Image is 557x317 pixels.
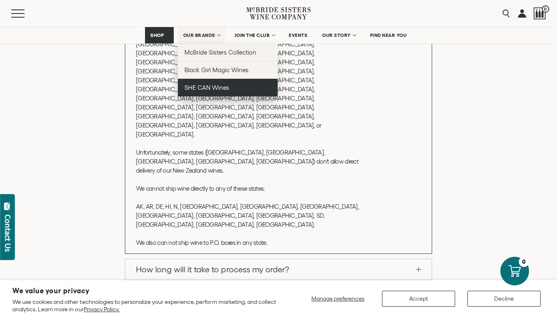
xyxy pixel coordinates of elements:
a: Black Girl Magic Wines [178,61,278,79]
a: OUR STORY [317,27,361,43]
div: 0 [519,257,529,267]
p: We use cookies and other technologies to personalize your experience, perform marketing, and coll... [12,298,280,313]
a: JOIN THE CLUB [229,27,280,43]
a: How long will it take to process my order? [125,259,432,280]
span: McBride Sisters Collection [184,49,257,56]
div: Contact Us [4,214,12,252]
a: Privacy Policy. [84,306,120,312]
a: McBride Sisters Collection [178,43,278,61]
a: FIND NEAR YOU [365,27,412,43]
span: Manage preferences [311,295,364,302]
span: 0 [542,5,549,13]
span: OUR STORY [322,32,351,38]
a: SHOP [145,27,174,43]
span: SHE CAN Wines [184,84,229,91]
button: Decline [467,291,541,307]
a: EVENTS [283,27,313,43]
button: Manage preferences [306,291,370,307]
span: FIND NEAR YOU [370,32,407,38]
button: Accept [382,291,455,307]
button: Mobile Menu Trigger [11,9,41,18]
h2: We value your privacy [12,287,280,294]
a: OUR BRANDS [178,27,225,43]
span: JOIN THE CLUB [235,32,270,38]
span: SHOP [150,32,164,38]
p: Yes, if you’re in AZ, [GEOGRAPHIC_DATA], [GEOGRAPHIC_DATA], [GEOGRAPHIC_DATA], [GEOGRAPHIC_DATA],... [136,31,364,247]
span: OUR BRANDS [183,32,215,38]
a: SHE CAN Wines [178,79,278,96]
span: Black Girl Magic Wines [184,66,249,73]
span: EVENTS [289,32,307,38]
